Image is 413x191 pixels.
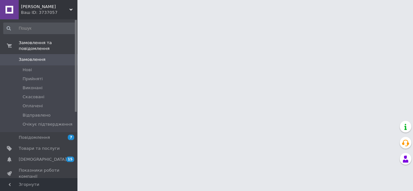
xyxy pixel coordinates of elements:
div: Ваш ID: 3737057 [21,10,77,15]
span: Відправлено [23,112,51,118]
span: Скасовані [23,94,45,100]
span: Виконані [23,85,43,91]
input: Пошук [3,23,76,34]
span: 15 [66,157,74,162]
span: 7 [68,135,74,140]
span: Прийняті [23,76,43,82]
span: Повідомлення [19,135,50,140]
span: Замовлення та повідомлення [19,40,77,52]
span: Очікує підтвердження [23,121,72,127]
span: Нові [23,67,32,73]
span: Чудова Річ [21,4,69,10]
span: Показники роботи компанії [19,167,60,179]
span: Оплачені [23,103,43,109]
span: Товари та послуги [19,146,60,151]
span: Замовлення [19,57,45,62]
span: [DEMOGRAPHIC_DATA] [19,157,66,162]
